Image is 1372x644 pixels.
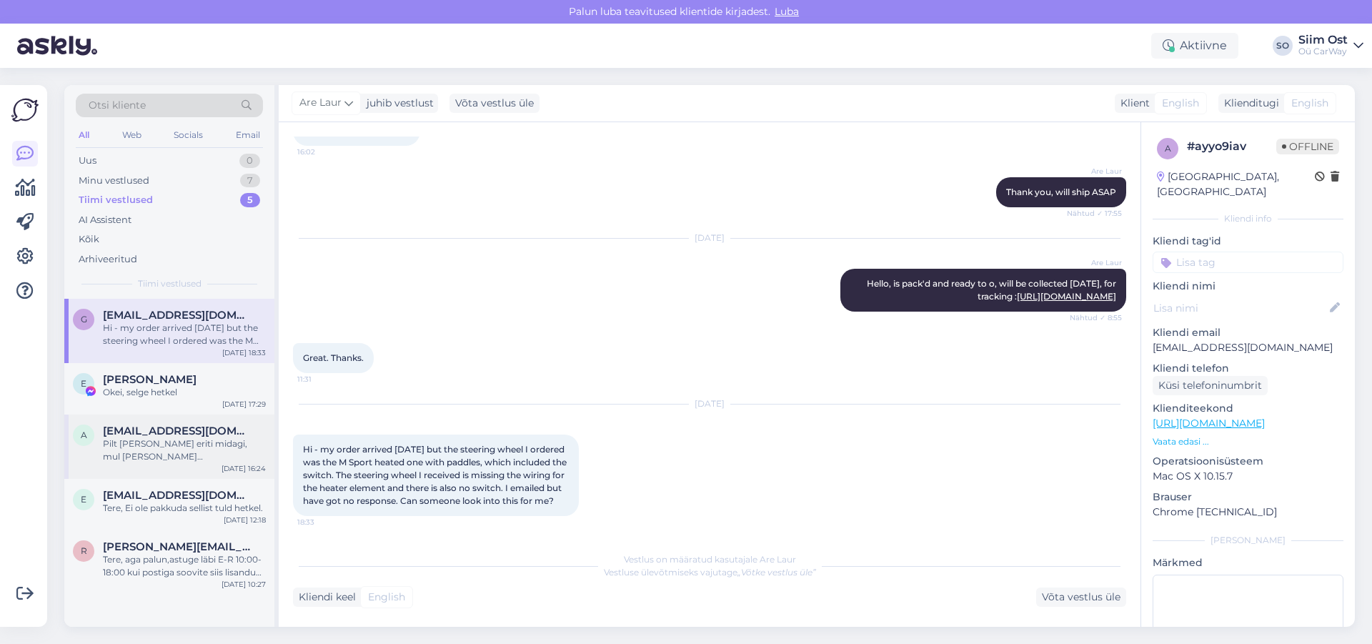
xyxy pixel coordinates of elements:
span: E [81,378,86,389]
p: Kliendi nimi [1153,279,1343,294]
span: Vestlus on määratud kasutajale Are Laur [624,554,796,565]
p: Chrome [TECHNICAL_ID] [1153,505,1343,520]
div: Web [119,126,144,144]
span: Hi - my order arrived [DATE] but the steering wheel I ordered was the M Sport heated one with pad... [303,444,569,506]
span: Vestluse ülevõtmiseks vajutage [604,567,816,578]
div: Tere, Ei ole pakkuda sellist tuld hetkel. [103,502,266,515]
p: Kliendi email [1153,325,1343,340]
div: [DATE] [293,397,1126,410]
div: [DATE] 16:24 [222,463,266,474]
div: [DATE] 12:18 [224,515,266,525]
p: Mac OS X 10.15.7 [1153,469,1343,484]
p: Kliendi telefon [1153,361,1343,376]
span: rene.nikkarev@mail.ee [103,540,252,553]
p: Vaata edasi ... [1153,435,1343,448]
div: Okei, selge hetkel [103,386,266,399]
span: A [81,430,87,440]
div: Võta vestlus üle [449,94,540,113]
div: [DATE] 17:29 [222,399,266,410]
span: e [81,494,86,505]
span: Are Laur [1068,166,1122,177]
span: Nähtud ✓ 17:55 [1067,208,1122,219]
span: Otsi kliente [89,98,146,113]
div: [PERSON_NAME] [1153,534,1343,547]
div: # ayyo9iav [1187,138,1276,155]
div: Pilt [PERSON_NAME] eriti midagi, mul [PERSON_NAME] [DOMAIN_NAME], siis saaksin kontrollida kas on ? [103,437,266,463]
p: Kliendi tag'id [1153,234,1343,249]
div: 5 [240,193,260,207]
div: juhib vestlust [361,96,434,111]
span: Erkki Viiksalu [103,373,197,386]
img: Askly Logo [11,96,39,124]
div: Klienditugi [1218,96,1279,111]
span: g [81,314,87,325]
div: 7 [240,174,260,188]
div: [GEOGRAPHIC_DATA], [GEOGRAPHIC_DATA] [1157,169,1315,199]
i: „Võtke vestlus üle” [737,567,816,578]
div: [DATE] [293,232,1126,244]
div: 0 [239,154,260,168]
span: Are Laur [1068,257,1122,268]
div: [DATE] 18:33 [222,347,266,358]
span: Andu.deemant@gmail.com [103,425,252,437]
div: Klient [1115,96,1150,111]
div: Tiimi vestlused [79,193,153,207]
div: Kliendi info [1153,212,1343,225]
span: English [1162,96,1199,111]
span: English [1291,96,1328,111]
div: Socials [171,126,206,144]
span: 16:02 [297,147,351,157]
span: Thank you, will ship ASAP [1006,187,1116,197]
div: AI Assistent [79,213,131,227]
div: Küsi telefoninumbrit [1153,376,1268,395]
div: Hi - my order arrived [DATE] but the steering wheel I ordered was the M Sport heated one with pad... [103,322,266,347]
span: Hello, is pack'd and ready to o, will be collected [DATE], for tracking : [867,278,1118,302]
p: Brauser [1153,490,1343,505]
a: [URL][DOMAIN_NAME] [1017,291,1116,302]
div: SO [1273,36,1293,56]
p: Klienditeekond [1153,401,1343,416]
p: [EMAIL_ADDRESS][DOMAIN_NAME] [1153,340,1343,355]
span: r [81,545,87,556]
p: Operatsioonisüsteem [1153,454,1343,469]
div: Uus [79,154,96,168]
div: [DATE] 10:27 [222,579,266,590]
p: Märkmed [1153,555,1343,570]
div: Siim Ost [1298,34,1348,46]
div: Kõik [79,232,99,247]
span: Luba [770,5,803,18]
span: English [368,590,405,605]
div: Tere, aga palun,astuge läbi E-R 10:00-18:00 kui postiga soovite siis lisandub postitasu ja km. [103,553,266,579]
span: Are Laur [299,95,342,111]
span: erikdzigovskyi@gmail.com [103,489,252,502]
div: Email [233,126,263,144]
div: Oü CarWay [1298,46,1348,57]
span: 11:31 [297,374,351,385]
span: a [1165,143,1171,154]
span: Nähtud ✓ 8:55 [1068,312,1122,323]
a: Siim OstOü CarWay [1298,34,1363,57]
div: Võta vestlus üle [1036,588,1126,607]
span: Offline [1276,139,1339,154]
input: Lisa tag [1153,252,1343,273]
div: All [76,126,92,144]
input: Lisa nimi [1153,300,1327,316]
div: Minu vestlused [79,174,149,188]
span: garethchickey@gmail.com [103,309,252,322]
span: Tiimi vestlused [138,277,202,290]
span: 18:33 [297,517,351,527]
div: Arhiveeritud [79,252,137,267]
div: Kliendi keel [293,590,356,605]
span: Great. Thanks. [303,352,364,363]
a: [URL][DOMAIN_NAME] [1153,417,1265,430]
div: Aktiivne [1151,33,1238,59]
